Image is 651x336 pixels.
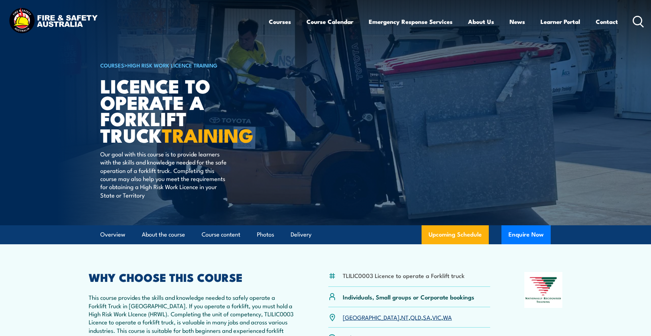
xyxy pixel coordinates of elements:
img: Nationally Recognised Training logo. [524,272,562,308]
a: QLD [410,313,421,321]
a: Course content [202,225,240,244]
a: Photos [257,225,274,244]
a: Upcoming Schedule [422,225,489,244]
a: Courses [269,12,291,31]
a: SA [423,313,430,321]
p: , , , , , [343,313,452,321]
a: Course Calendar [306,12,353,31]
strong: TRAINING [162,120,253,149]
h1: Licence to operate a forklift truck [100,77,274,143]
h2: WHY CHOOSE THIS COURSE [89,272,294,282]
a: Emergency Response Services [369,12,453,31]
a: About the course [142,225,185,244]
a: [GEOGRAPHIC_DATA] [343,313,399,321]
a: Learner Portal [541,12,580,31]
a: Contact [596,12,618,31]
p: Individuals, Small groups or Corporate bookings [343,293,474,301]
a: COURSES [100,61,124,69]
h6: > [100,61,274,69]
a: NT [401,313,409,321]
a: High Risk Work Licence Training [127,61,217,69]
p: Our goal with this course is to provide learners with the skills and knowledge needed for the saf... [100,150,229,199]
a: About Us [468,12,494,31]
a: VIC [432,313,441,321]
a: News [510,12,525,31]
a: Delivery [291,225,311,244]
a: WA [443,313,452,321]
button: Enquire Now [501,225,551,244]
li: TLILIC0003 Licence to operate a Forklift truck [343,271,464,279]
a: Overview [100,225,125,244]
